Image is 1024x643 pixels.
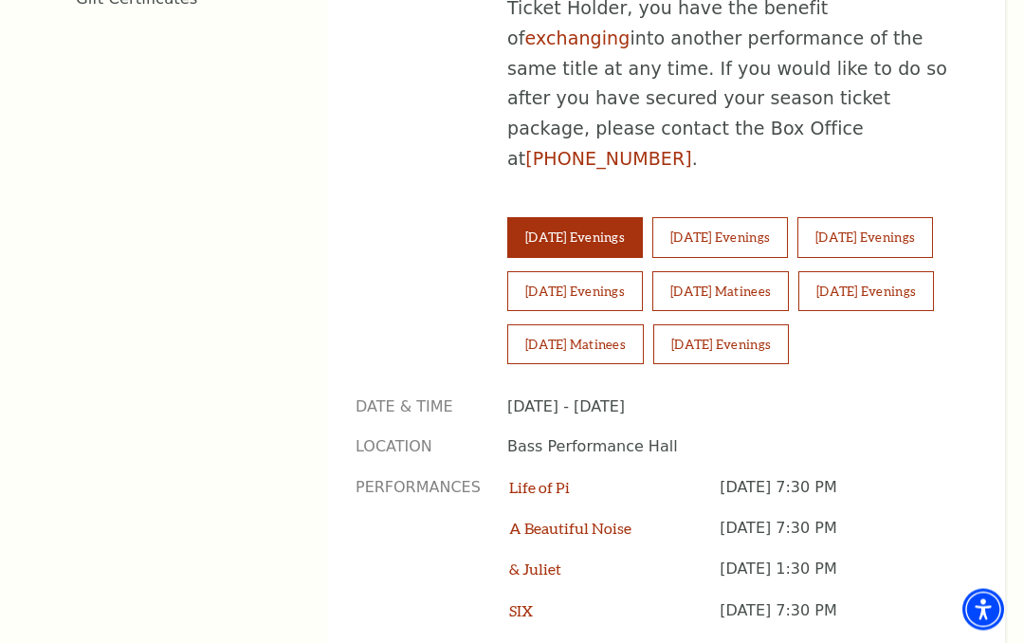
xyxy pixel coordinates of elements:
button: [DATE] Evenings [653,325,789,365]
p: [DATE] 1:30 PM [720,560,948,600]
a: Life of Pi [509,479,570,497]
p: [DATE] - [DATE] [507,397,948,418]
button: [DATE] Evenings [507,272,643,312]
p: [DATE] 7:30 PM [720,519,948,560]
button: [DATE] Evenings [797,218,933,258]
a: exchanging [525,28,631,49]
button: [DATE] Evenings [652,218,788,258]
p: Bass Performance Hall [507,437,948,458]
button: [DATE] Matinees [652,272,789,312]
p: Date & Time [356,397,479,418]
button: [DATE] Evenings [798,272,934,312]
a: A Beautiful Noise [509,520,631,538]
a: SIX [509,602,533,620]
p: Location [356,437,479,458]
button: [DATE] Evenings [507,218,643,258]
button: [DATE] Matinees [507,325,644,365]
div: Accessibility Menu [962,589,1004,631]
p: [DATE] 7:30 PM [720,601,948,642]
a: & Juliet [509,560,561,579]
p: [DATE] 7:30 PM [720,478,948,519]
a: call 817-212-4450 [525,149,691,170]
